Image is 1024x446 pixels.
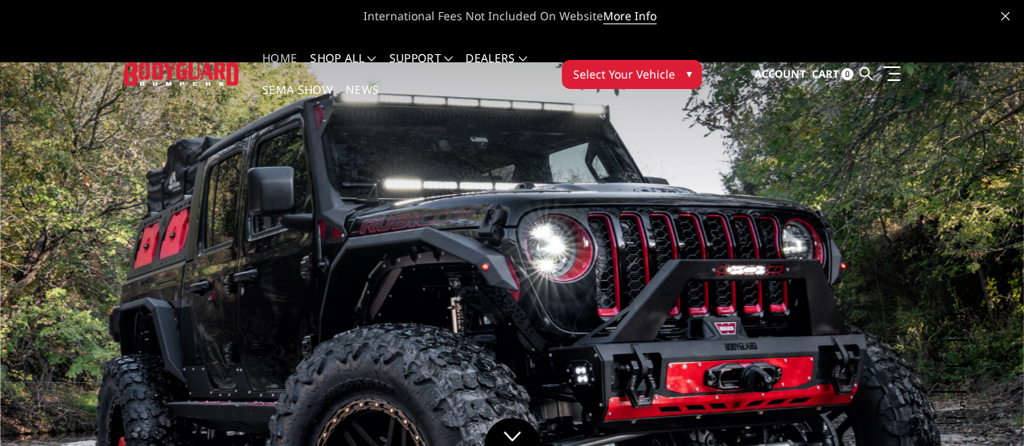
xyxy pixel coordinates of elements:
[484,418,541,446] a: Click to Down
[754,53,805,96] a: Account
[811,66,839,81] span: Cart
[346,84,379,116] a: News
[943,368,1024,446] iframe: Chat Widget
[841,68,853,80] span: 0
[950,367,966,393] button: 4 of 5
[686,65,691,82] span: ▾
[754,66,805,81] span: Account
[950,315,966,341] button: 2 of 5
[262,84,333,116] a: SEMA Show
[465,53,527,84] a: Dealers
[950,341,966,367] button: 3 of 5
[950,289,966,315] button: 1 of 5
[310,53,376,84] a: shop all
[603,8,656,24] a: More Info
[124,62,240,85] img: BODYGUARD BUMPERS
[389,53,453,84] a: Support
[262,53,297,84] a: Home
[562,60,702,89] button: Select Your Vehicle
[811,53,853,96] a: Cart 0
[572,66,674,83] span: Select Your Vehicle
